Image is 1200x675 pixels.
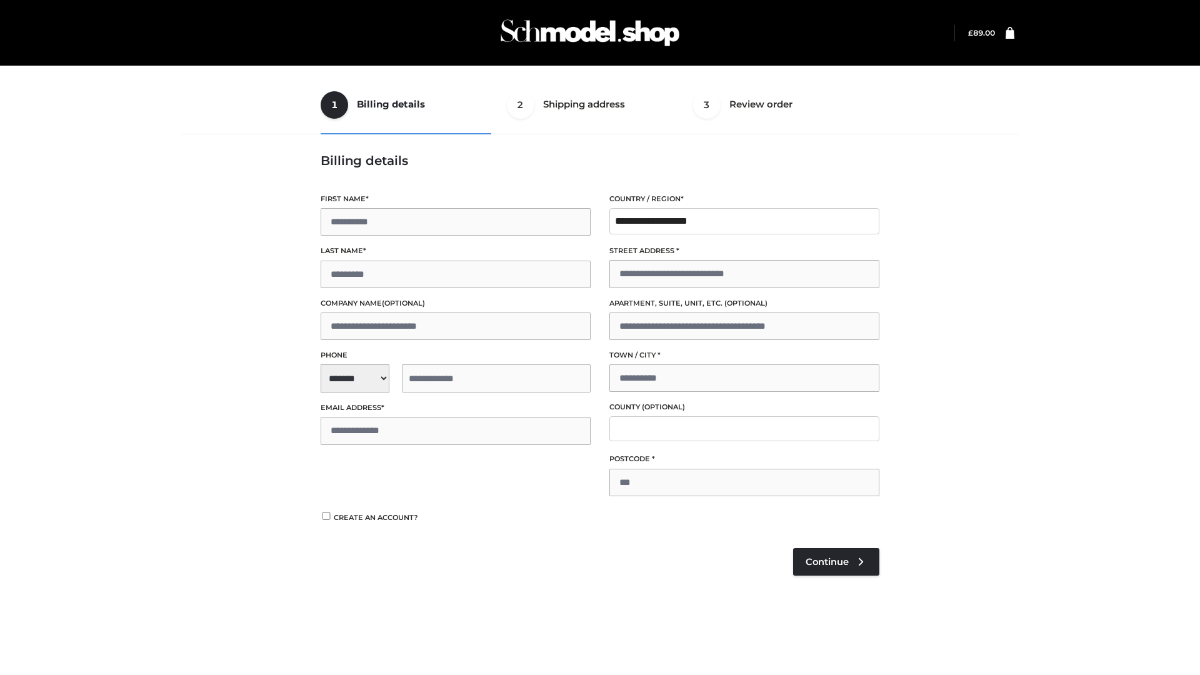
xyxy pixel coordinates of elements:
[321,245,591,257] label: Last name
[968,28,973,37] span: £
[806,556,849,567] span: Continue
[609,453,879,465] label: Postcode
[321,297,591,309] label: Company name
[968,28,995,37] bdi: 89.00
[382,299,425,307] span: (optional)
[496,8,684,57] img: Schmodel Admin 964
[334,513,418,522] span: Create an account?
[793,548,879,576] a: Continue
[321,193,591,205] label: First name
[609,193,879,205] label: Country / Region
[609,401,879,413] label: County
[321,512,332,520] input: Create an account?
[642,402,685,411] span: (optional)
[321,153,879,168] h3: Billing details
[609,297,879,309] label: Apartment, suite, unit, etc.
[321,402,591,414] label: Email address
[968,28,995,37] a: £89.00
[724,299,767,307] span: (optional)
[321,349,591,361] label: Phone
[609,245,879,257] label: Street address
[609,349,879,361] label: Town / City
